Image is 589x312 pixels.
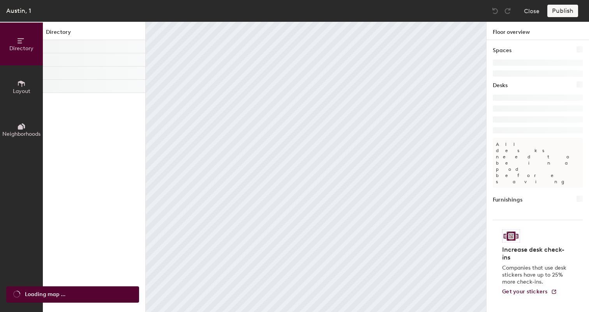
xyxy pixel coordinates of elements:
[504,7,511,15] img: Redo
[502,246,569,261] h4: Increase desk check-ins
[13,88,30,95] span: Layout
[502,288,548,295] span: Get your stickers
[9,45,34,52] span: Directory
[493,81,508,90] h1: Desks
[493,138,583,188] p: All desks need to be in a pod before saving
[6,6,31,16] div: Austin, 1
[146,22,486,312] canvas: Map
[487,22,589,40] h1: Floor overview
[43,28,145,40] h1: Directory
[2,131,41,137] span: Neighborhoods
[524,5,540,17] button: Close
[25,290,65,299] span: Loading map ...
[491,7,499,15] img: Undo
[502,230,520,243] img: Sticker logo
[502,265,569,286] p: Companies that use desk stickers have up to 25% more check-ins.
[493,46,511,55] h1: Spaces
[502,289,557,295] a: Get your stickers
[493,196,522,204] h1: Furnishings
